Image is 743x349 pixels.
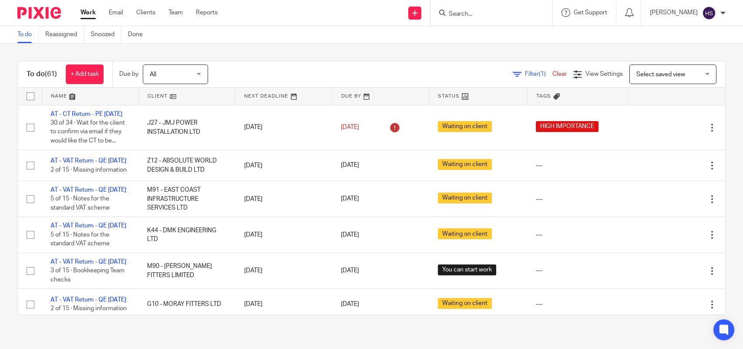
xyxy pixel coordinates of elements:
span: [DATE] [341,196,359,202]
span: 2 of 15 · Missing information [50,167,127,173]
a: + Add task [66,64,104,84]
span: (1) [539,71,546,77]
span: [DATE] [341,302,359,308]
span: 2 of 15 · Missing information [50,306,127,312]
a: AT - VAT Return - QE [DATE] [50,259,126,265]
a: Clear [552,71,567,77]
span: All [150,71,156,78]
a: Clients [136,8,155,17]
span: 3 of 15 · Bookkeeping Team checks [50,268,124,283]
td: [DATE] [235,150,332,181]
span: [DATE] [341,232,359,238]
p: Due by [119,70,138,78]
td: [DATE] [235,105,332,150]
span: View Settings [585,71,623,77]
a: Reports [196,8,218,17]
span: Get Support [574,10,607,16]
a: Snoozed [91,26,121,43]
a: AT - VAT Return - QE [DATE] [50,223,126,229]
span: (61) [45,71,57,78]
span: Waiting on client [438,159,492,170]
span: Waiting on client [438,298,492,309]
img: svg%3E [702,6,716,20]
h1: To do [27,70,57,79]
span: Tags [536,94,551,98]
td: J27 - JMJ POWER INSTALLATION LTD [138,105,235,150]
a: Reassigned [45,26,84,43]
a: To do [17,26,39,43]
div: --- [536,195,619,203]
div: --- [536,266,619,275]
span: [DATE] [341,268,359,274]
a: AT - VAT Return - QE [DATE] [50,297,126,303]
p: [PERSON_NAME] [650,8,698,17]
input: Search [448,10,526,18]
td: [DATE] [235,289,332,320]
span: 5 of 15 · Notes for the standard VAT scheme [50,232,110,247]
a: Email [109,8,123,17]
span: Filter [525,71,552,77]
span: [DATE] [341,163,359,169]
span: You can start work [438,264,496,275]
a: AT - VAT Return - QE [DATE] [50,158,126,164]
a: Team [168,8,183,17]
span: Waiting on client [438,228,492,239]
a: AT - VAT Return - QE [DATE] [50,187,126,193]
td: [DATE] [235,181,332,217]
td: [DATE] [235,253,332,288]
div: --- [536,230,619,239]
td: Z12 - ABSOLUTE WORLD DESIGN & BUILD LTD [138,150,235,181]
span: 5 of 15 · Notes for the standard VAT scheme [50,196,110,211]
a: Work [81,8,96,17]
span: Waiting on client [438,193,492,203]
td: K44 - DMK ENGINEERING LTD [138,217,235,253]
span: Waiting on client [438,121,492,132]
span: HIGH IMPORTANCE [536,121,598,132]
td: M91 - EAST COAST INFRASTRUCTURE SERVICES LTD [138,181,235,217]
div: --- [536,300,619,308]
span: [DATE] [341,124,359,130]
td: M90 - [PERSON_NAME] FITTERS LIMITED [138,253,235,288]
a: Done [128,26,149,43]
span: 30 of 34 · Wait for the client to confirm via email if they would like the CT to be... [50,120,125,144]
div: --- [536,161,619,170]
a: AT - CT Return - PE [DATE] [50,111,122,117]
span: Select saved view [636,71,685,78]
img: Pixie [17,7,61,19]
td: G10 - MORAY FITTERS LTD [138,289,235,320]
td: [DATE] [235,217,332,253]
